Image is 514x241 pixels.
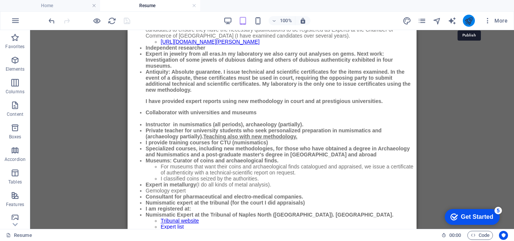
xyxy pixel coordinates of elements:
h4: Resume [100,2,200,10]
div: 5 [56,2,63,9]
p: Elements [6,66,25,72]
i: Reload page [108,17,116,25]
i: AI Writer [448,17,456,25]
span: Code [471,231,490,240]
i: On resize automatically adjust zoom level to fit chosen device. [300,17,306,24]
i: Undo: Change text (Ctrl+Z) [47,17,56,25]
h6: 100% [280,16,292,25]
p: Accordion [5,156,26,162]
i: Navigator [433,17,441,25]
p: Boxes [9,134,21,140]
button: More [481,15,511,27]
button: publish [463,15,475,27]
span: More [484,17,508,24]
div: Get Started [22,8,55,15]
i: Pages (Ctrl+Alt+S) [418,17,426,25]
p: Columns [6,89,24,95]
span: 00 00 [449,231,461,240]
p: Tables [8,179,22,185]
button: 100% [269,16,295,25]
button: reload [107,16,116,25]
button: pages [418,16,427,25]
button: text_generator [448,16,457,25]
a: Click to cancel selection. Double-click to open Pages [6,231,32,240]
button: Code [467,231,493,240]
i: Design (Ctrl+Alt+Y) [403,17,411,25]
h6: Session time [441,231,461,240]
div: Get Started 5 items remaining, 0% complete [6,4,61,20]
button: undo [47,16,56,25]
p: Features [6,202,24,208]
button: Usercentrics [499,231,508,240]
button: design [403,16,412,25]
p: Favorites [5,44,24,50]
button: navigator [433,16,442,25]
button: Click here to leave preview mode and continue editing [92,16,101,25]
p: Content [7,111,23,117]
span: : [455,232,456,238]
